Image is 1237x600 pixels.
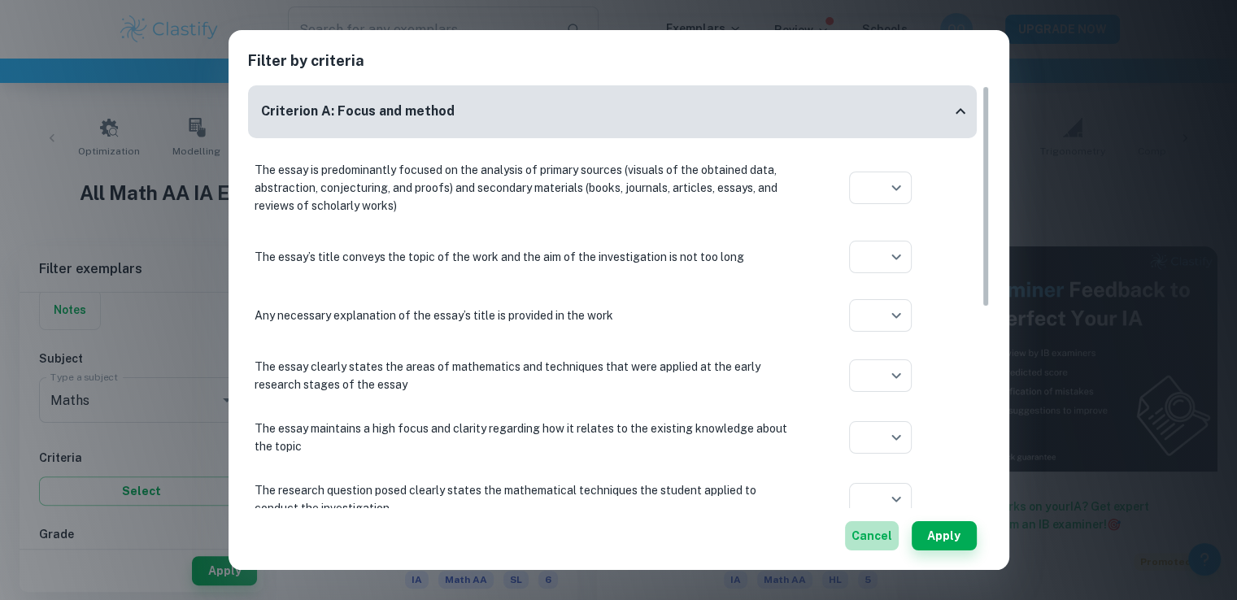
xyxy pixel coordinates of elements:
p: The essay is predominantly focused on the analysis of primary sources (visuals of the obtained da... [255,161,791,215]
p: The research question posed clearly states the mathematical techniques the student applied to con... [255,481,791,517]
p: Any necessary explanation of the essay’s title is provided in the work [255,307,791,324]
p: The essay’s title conveys the topic of the work and the aim of the investigation is not too long [255,248,791,266]
button: Apply [912,521,977,550]
p: The essay maintains a high focus and clarity regarding how it relates to the existing knowledge a... [255,420,791,455]
div: Criterion A: Focus and method [248,85,977,138]
button: Cancel [845,521,899,550]
h2: Filter by criteria [248,50,990,85]
h6: Criterion A: Focus and method [261,102,455,122]
p: The essay clearly states the areas of mathematics and techniques that were applied at the early r... [255,358,791,393]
